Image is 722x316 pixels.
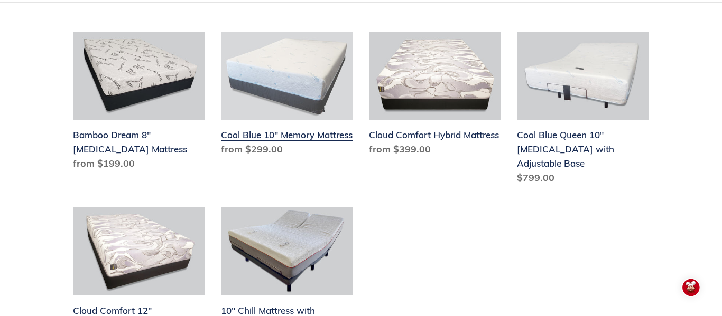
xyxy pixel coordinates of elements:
img: svg+xml,%3Csvg%20width%3D%2234%22%20height%3D%2234%22%20viewBox%3D%220%200%2034%2034%22%20fill%3D... [682,279,700,296]
img: svg%3E%0A [682,279,700,296]
a: Cool Blue Queen 10" Memory Foam with Adjustable Base [517,32,649,189]
a: Bamboo Dream 8" Memory Foam Mattress [73,32,205,175]
a: Cool Blue 10" Memory Mattress [221,32,353,160]
a: Cloud Comfort Hybrid Mattress [369,32,501,160]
